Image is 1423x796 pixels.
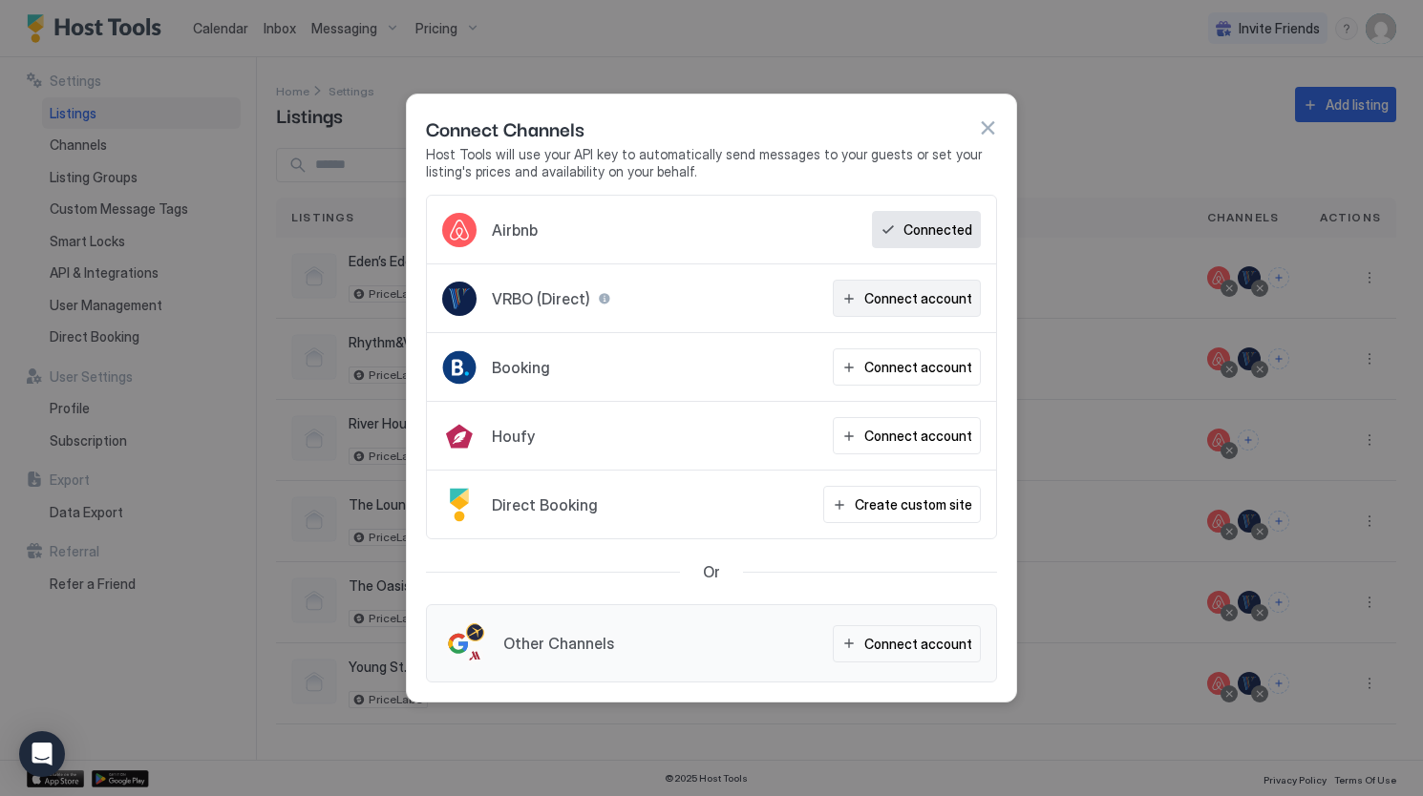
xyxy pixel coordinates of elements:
span: Houfy [492,427,535,446]
div: Create custom site [855,494,972,514]
div: Connect account [864,288,972,308]
button: Create custom site [823,486,981,523]
span: Host Tools will use your API key to automatically send messages to your guests or set your listin... [426,146,997,179]
div: Connected [903,220,972,240]
span: Other Channels [503,634,614,653]
button: Connect account [833,280,981,317]
span: Or [703,562,720,581]
span: Connect Channels [426,114,584,142]
button: Connect account [833,625,981,662]
span: Direct Booking [492,495,598,514]
span: Airbnb [492,220,538,240]
button: Connect account [833,417,981,454]
button: Connected [872,211,981,248]
span: Booking [492,358,550,377]
button: Connect account [833,348,981,386]
div: Connect account [864,634,972,654]
span: VRBO (Direct) [492,289,590,308]
div: Connect account [864,426,972,446]
div: Open Intercom Messenger [19,731,65,777]
div: Connect account [864,357,972,377]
